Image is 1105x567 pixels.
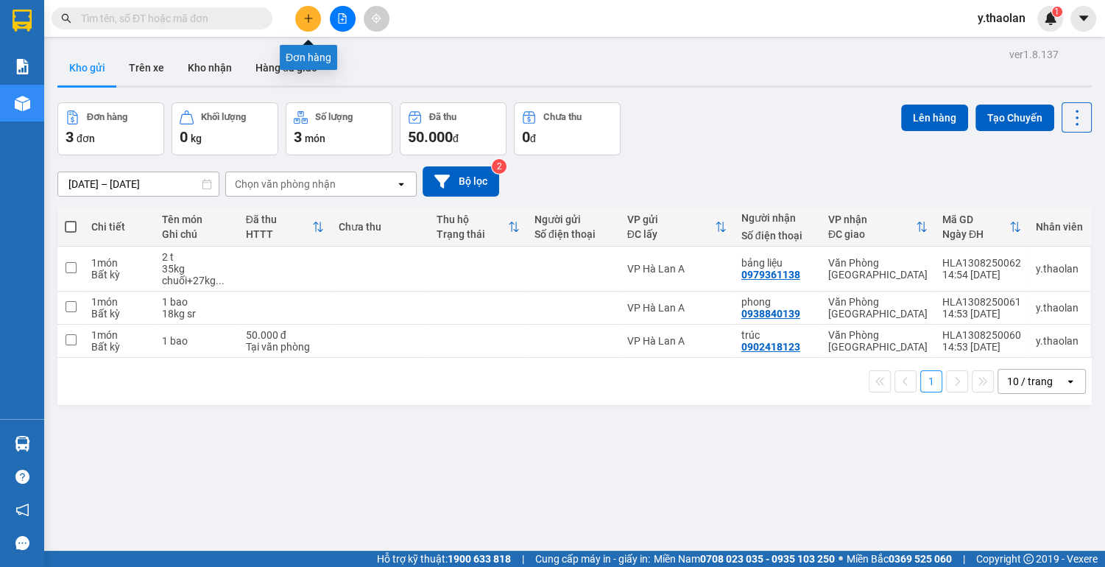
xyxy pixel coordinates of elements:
[87,112,127,122] div: Đơn hàng
[1036,335,1083,347] div: y.thaolan
[235,177,336,191] div: Chọn văn phòng nhận
[1036,302,1083,314] div: y.thaolan
[117,50,176,85] button: Trên xe
[364,6,389,32] button: aim
[627,335,727,347] div: VP Hà Lan A
[400,102,506,155] button: Đã thu50.000đ
[246,228,312,240] div: HTTT
[1036,221,1083,233] div: Nhân viên
[286,102,392,155] button: Số lượng3món
[377,551,511,567] span: Hỗ trợ kỹ thuật:
[1077,12,1090,25] span: caret-down
[966,9,1037,27] span: y.thaolan
[216,275,225,286] span: ...
[1036,263,1083,275] div: y.thaolan
[437,228,508,240] div: Trạng thái
[942,269,1021,281] div: 14:54 [DATE]
[654,551,835,567] span: Miền Nam
[61,13,71,24] span: search
[522,128,530,146] span: 0
[81,10,255,27] input: Tìm tên, số ĐT hoặc mã đơn
[942,257,1021,269] div: HLA1308250062
[920,370,942,392] button: 1
[530,133,536,144] span: đ
[15,436,30,451] img: warehouse-icon
[162,308,230,320] div: 18kg sr
[77,133,95,144] span: đơn
[543,112,582,122] div: Chưa thu
[162,296,230,308] div: 1 bao
[627,214,715,225] div: VP gửi
[942,296,1021,308] div: HLA1308250061
[15,503,29,517] span: notification
[305,133,325,144] span: món
[280,45,337,70] div: Đơn hàng
[91,221,147,233] div: Chi tiết
[839,556,843,562] span: ⚪️
[828,257,928,281] div: Văn Phòng [GEOGRAPHIC_DATA]
[303,13,314,24] span: plus
[942,341,1021,353] div: 14:53 [DATE]
[1054,7,1059,17] span: 1
[191,133,202,144] span: kg
[91,269,147,281] div: Bất kỳ
[935,208,1028,247] th: Toggle SortBy
[847,551,952,567] span: Miền Bắc
[91,329,147,341] div: 1 món
[620,208,734,247] th: Toggle SortBy
[13,10,32,32] img: logo-vxr
[429,208,527,247] th: Toggle SortBy
[492,159,506,174] sup: 2
[522,551,524,567] span: |
[741,230,813,242] div: Số điện thoại
[741,212,813,224] div: Người nhận
[239,208,331,247] th: Toggle SortBy
[339,221,422,233] div: Chưa thu
[246,341,324,353] div: Tại văn phòng
[1007,374,1053,389] div: 10 / trang
[66,128,74,146] span: 3
[1070,6,1096,32] button: caret-down
[246,214,312,225] div: Đã thu
[1044,12,1057,25] img: icon-new-feature
[627,263,727,275] div: VP Hà Lan A
[91,341,147,353] div: Bất kỳ
[901,105,968,131] button: Lên hàng
[201,112,246,122] div: Khối lượng
[15,470,29,484] span: question-circle
[741,329,813,341] div: trúc
[294,128,302,146] span: 3
[162,251,230,263] div: 2 t
[162,335,230,347] div: 1 bao
[58,172,219,196] input: Select a date range.
[180,128,188,146] span: 0
[741,296,813,308] div: phong
[828,228,916,240] div: ĐC giao
[627,228,715,240] div: ĐC lấy
[942,228,1009,240] div: Ngày ĐH
[963,551,965,567] span: |
[741,257,813,269] div: bảng liệu
[700,553,835,565] strong: 0708 023 035 - 0935 103 250
[315,112,353,122] div: Số lượng
[423,166,499,197] button: Bộ lọc
[741,308,800,320] div: 0938840139
[535,551,650,567] span: Cung cấp máy in - giấy in:
[15,96,30,111] img: warehouse-icon
[246,329,324,341] div: 50.000 đ
[828,329,928,353] div: Văn Phòng [GEOGRAPHIC_DATA]
[1052,7,1062,17] sup: 1
[162,263,230,286] div: 35kg chuối+27kg bơ
[15,536,29,550] span: message
[395,178,407,190] svg: open
[942,329,1021,341] div: HLA1308250060
[741,269,800,281] div: 0979361138
[176,50,244,85] button: Kho nhận
[172,102,278,155] button: Khối lượng0kg
[453,133,459,144] span: đ
[57,102,164,155] button: Đơn hàng3đơn
[295,6,321,32] button: plus
[828,296,928,320] div: Văn Phòng [GEOGRAPHIC_DATA]
[1065,376,1076,387] svg: open
[942,214,1009,225] div: Mã GD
